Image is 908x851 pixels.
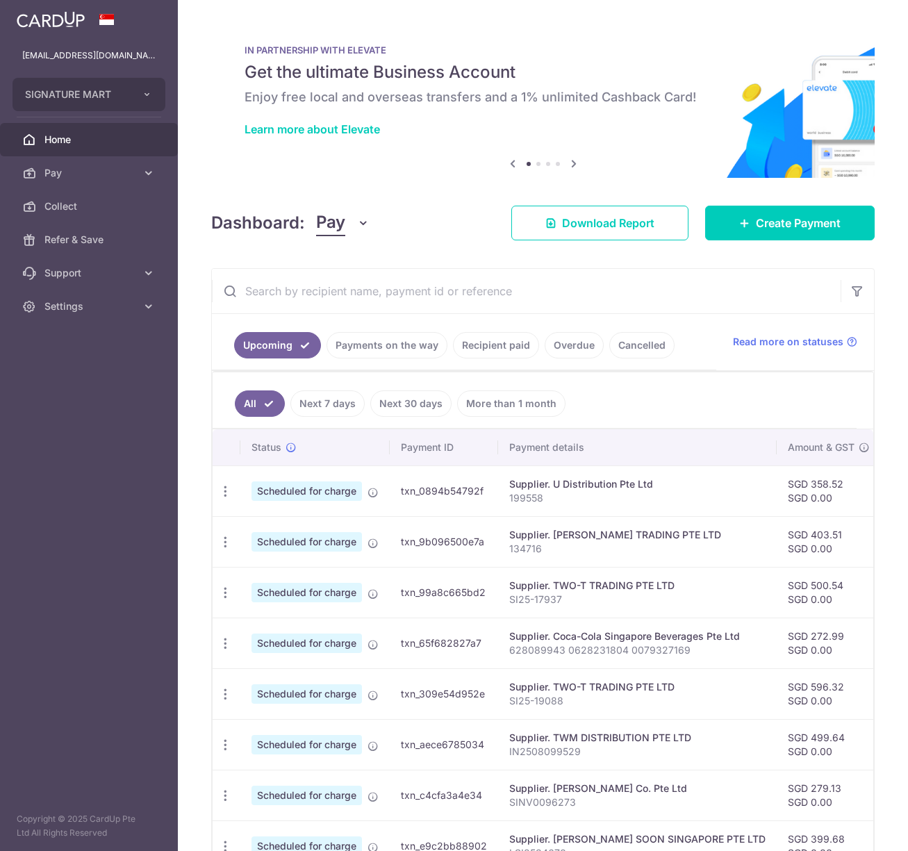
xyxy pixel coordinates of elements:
span: Scheduled for charge [251,481,362,501]
td: txn_c4cfa3a4e34 [390,770,498,820]
p: 628089943 0628231804 0079327169 [509,643,766,657]
div: Supplier. [PERSON_NAME] Co. Pte Ltd [509,782,766,795]
a: Read more on statuses [733,335,857,349]
td: SGD 358.52 SGD 0.00 [777,465,881,516]
th: Payment details [498,429,777,465]
input: Search by recipient name, payment id or reference [212,269,841,313]
th: Payment ID [390,429,498,465]
span: SIGNATURE MART [25,88,128,101]
td: SGD 272.99 SGD 0.00 [777,618,881,668]
div: Supplier. U Distribution Pte Ltd [509,477,766,491]
span: Scheduled for charge [251,634,362,653]
h4: Dashboard: [211,210,305,236]
p: IN2508099529 [509,745,766,759]
td: SGD 499.64 SGD 0.00 [777,719,881,770]
span: Scheduled for charge [251,684,362,704]
p: IN PARTNERSHIP WITH ELEVATE [245,44,841,56]
span: Scheduled for charge [251,735,362,754]
span: Amount & GST [788,440,855,454]
a: Recipient paid [453,332,539,358]
span: Download Report [562,215,654,231]
td: txn_9b096500e7a [390,516,498,567]
a: Payments on the way [327,332,447,358]
span: Status [251,440,281,454]
td: SGD 500.54 SGD 0.00 [777,567,881,618]
a: Create Payment [705,206,875,240]
td: SGD 403.51 SGD 0.00 [777,516,881,567]
p: [EMAIL_ADDRESS][DOMAIN_NAME] [22,49,156,63]
a: Cancelled [609,332,675,358]
a: Download Report [511,206,688,240]
td: txn_309e54d952e [390,668,498,719]
a: More than 1 month [457,390,566,417]
span: Refer & Save [44,233,136,247]
span: Read more on statuses [733,335,843,349]
p: SI25-17937 [509,593,766,606]
div: Supplier. TWO-T TRADING PTE LTD [509,579,766,593]
td: txn_65f682827a7 [390,618,498,668]
td: SGD 279.13 SGD 0.00 [777,770,881,820]
span: Support [44,266,136,280]
td: txn_aece6785034 [390,719,498,770]
p: SI25-19088 [509,694,766,708]
p: SINV0096273 [509,795,766,809]
img: CardUp [17,11,85,28]
iframe: Opens a widget where you can find more information [819,809,894,844]
a: Upcoming [234,332,321,358]
div: Supplier. [PERSON_NAME] TRADING PTE LTD [509,528,766,542]
td: txn_99a8c665bd2 [390,567,498,618]
button: SIGNATURE MART [13,78,165,111]
span: Collect [44,199,136,213]
div: Supplier. TWO-T TRADING PTE LTD [509,680,766,694]
td: txn_0894b54792f [390,465,498,516]
span: Settings [44,299,136,313]
span: Pay [316,210,345,236]
span: Pay [44,166,136,180]
h6: Enjoy free local and overseas transfers and a 1% unlimited Cashback Card! [245,89,841,106]
h5: Get the ultimate Business Account [245,61,841,83]
p: 199558 [509,491,766,505]
td: SGD 596.32 SGD 0.00 [777,668,881,719]
a: Next 30 days [370,390,452,417]
a: Next 7 days [290,390,365,417]
span: Home [44,133,136,147]
span: Scheduled for charge [251,532,362,552]
a: All [235,390,285,417]
button: Pay [316,210,370,236]
span: Create Payment [756,215,841,231]
a: Learn more about Elevate [245,122,380,136]
span: Scheduled for charge [251,583,362,602]
div: Supplier. Coca-Cola Singapore Beverages Pte Ltd [509,629,766,643]
a: Overdue [545,332,604,358]
p: 134716 [509,542,766,556]
div: Supplier. TWM DISTRIBUTION PTE LTD [509,731,766,745]
span: Scheduled for charge [251,786,362,805]
img: Renovation banner [211,22,875,178]
div: Supplier. [PERSON_NAME] SOON SINGAPORE PTE LTD [509,832,766,846]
